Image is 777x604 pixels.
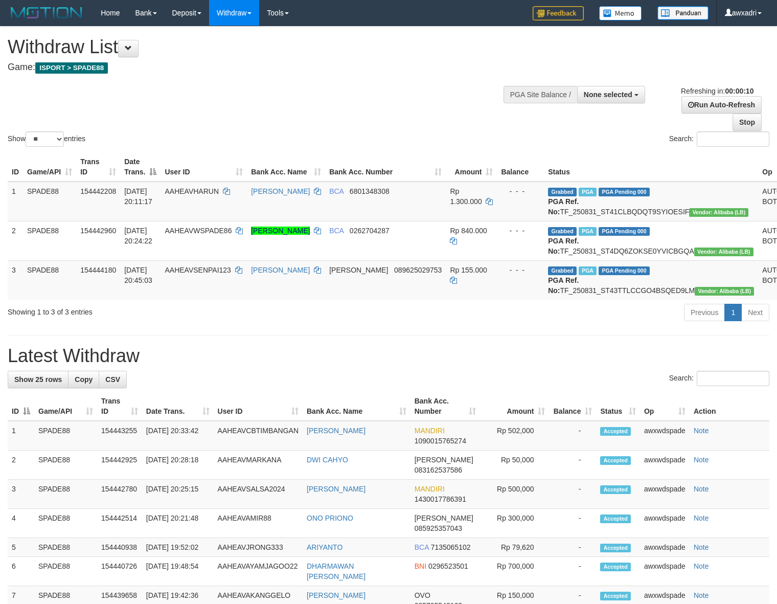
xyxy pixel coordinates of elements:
td: 154440726 [97,557,142,586]
span: [PERSON_NAME] [329,266,388,274]
span: Accepted [600,592,631,600]
a: [PERSON_NAME] [307,427,365,435]
span: Accepted [600,485,631,494]
td: [DATE] 19:48:54 [142,557,214,586]
a: [PERSON_NAME] [251,266,310,274]
a: Note [694,543,709,551]
td: SPADE88 [34,509,97,538]
img: Button%20Memo.svg [599,6,642,20]
td: 6 [8,557,34,586]
span: Copy 0296523501 to clipboard [428,562,468,570]
td: - [549,451,596,480]
td: AAHEAVSALSA2024 [214,480,303,509]
td: TF_250831_ST41CLBQDQT9SYIOESIF [544,182,758,221]
span: [DATE] 20:11:17 [124,187,152,206]
td: SPADE88 [34,557,97,586]
h1: Latest Withdraw [8,346,769,366]
span: BCA [415,543,429,551]
a: Copy [68,371,99,388]
img: panduan.png [657,6,709,20]
td: - [549,509,596,538]
span: Marked by awxwdspade [579,266,597,275]
th: Bank Acc. Number: activate to sort column ascending [410,392,481,421]
span: Grabbed [548,188,577,196]
td: awxwdspade [640,538,690,557]
span: Copy 1090015765274 to clipboard [415,437,466,445]
th: Trans ID: activate to sort column ascending [97,392,142,421]
span: MANDIRI [415,427,445,435]
span: ISPORT > SPADE88 [35,62,108,74]
a: Note [694,456,709,464]
td: - [549,421,596,451]
span: Vendor URL: https://dashboard.q2checkout.com/secure [694,248,753,256]
th: Amount: activate to sort column ascending [446,152,497,182]
label: Show entries [8,131,85,147]
span: Copy 089625029753 to clipboard [394,266,442,274]
td: 154440938 [97,538,142,557]
td: awxwdspade [640,557,690,586]
a: 1 [724,304,742,321]
th: Trans ID: activate to sort column ascending [76,152,120,182]
span: PGA Pending [599,266,650,275]
th: Game/API: activate to sort column ascending [34,392,97,421]
span: PGA Pending [599,188,650,196]
img: Feedback.jpg [533,6,584,20]
span: [PERSON_NAME] [415,456,473,464]
td: TF_250831_ST4DQ6ZOKSE0YVICBGQA [544,221,758,260]
span: Grabbed [548,266,577,275]
th: Bank Acc. Name: activate to sort column ascending [247,152,325,182]
td: awxwdspade [640,480,690,509]
span: AAHEAVWSPADE86 [165,227,232,235]
a: Show 25 rows [8,371,68,388]
td: SPADE88 [34,480,97,509]
td: AAHEAVAYAMJAGOO22 [214,557,303,586]
span: Marked by awxwdspade [579,188,597,196]
td: [DATE] 20:33:42 [142,421,214,451]
a: CSV [99,371,127,388]
span: BCA [329,227,344,235]
b: PGA Ref. No: [548,237,579,255]
span: Accepted [600,563,631,571]
span: MANDIRI [415,485,445,493]
td: awxwdspade [640,509,690,538]
span: AAHEAVSENPAI123 [165,266,231,274]
td: 1 [8,182,23,221]
td: SPADE88 [34,421,97,451]
td: AAHEAVAMIR88 [214,509,303,538]
b: PGA Ref. No: [548,276,579,295]
input: Search: [697,371,769,386]
a: Previous [684,304,725,321]
span: Rp 840.000 [450,227,487,235]
td: 1 [8,421,34,451]
th: Date Trans.: activate to sort column descending [120,152,161,182]
button: None selected [577,86,645,103]
th: Bank Acc. Name: activate to sort column ascending [303,392,410,421]
a: Note [694,562,709,570]
td: [DATE] 20:25:15 [142,480,214,509]
div: - - - [501,226,540,236]
th: ID: activate to sort column descending [8,392,34,421]
span: BCA [329,187,344,195]
span: Show 25 rows [14,375,62,384]
td: 154443255 [97,421,142,451]
span: Accepted [600,427,631,436]
td: AAHEAVCBTIMBANGAN [214,421,303,451]
th: Status: activate to sort column ascending [596,392,640,421]
label: Search: [669,371,769,386]
td: [DATE] 19:52:02 [142,538,214,557]
span: OVO [415,591,430,599]
span: Marked by awxwdspade [579,227,597,236]
td: [DATE] 20:28:18 [142,451,214,480]
th: Balance: activate to sort column ascending [549,392,596,421]
th: ID [8,152,23,182]
th: Action [690,392,769,421]
td: SPADE88 [23,182,76,221]
a: Note [694,427,709,435]
span: [DATE] 20:45:03 [124,266,152,284]
span: 154442208 [80,187,116,195]
span: Copy 083162537586 to clipboard [415,466,462,474]
span: Refreshing in: [681,87,753,95]
th: User ID: activate to sort column ascending [214,392,303,421]
a: Note [694,514,709,522]
a: Note [694,591,709,599]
